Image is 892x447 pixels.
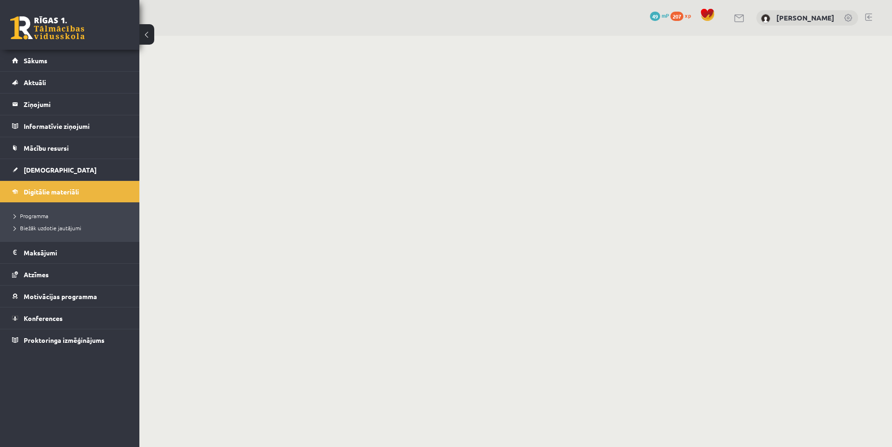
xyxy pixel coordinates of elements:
a: Informatīvie ziņojumi [12,115,128,137]
span: 207 [670,12,683,21]
img: Daira Medne [761,14,770,23]
span: Proktoringa izmēģinājums [24,336,105,344]
legend: Informatīvie ziņojumi [24,115,128,137]
span: Sākums [24,56,47,65]
span: mP [662,12,669,19]
span: Aktuāli [24,78,46,87]
a: Mācību resursi [12,137,128,159]
a: Proktoringa izmēģinājums [12,329,128,351]
span: 49 [650,12,660,21]
a: Sākums [12,50,128,71]
a: Digitālie materiāli [12,181,128,202]
legend: Maksājumi [24,242,128,263]
a: Ziņojumi [12,93,128,115]
legend: Ziņojumi [24,93,128,115]
a: Aktuāli [12,72,128,93]
a: Maksājumi [12,242,128,263]
a: Programma [14,212,130,220]
span: Motivācijas programma [24,292,97,300]
span: Mācību resursi [24,144,69,152]
a: Konferences [12,307,128,329]
span: Digitālie materiāli [24,187,79,196]
span: Konferences [24,314,63,322]
a: Motivācijas programma [12,286,128,307]
span: Atzīmes [24,270,49,279]
span: Programma [14,212,48,220]
span: Biežāk uzdotie jautājumi [14,224,81,232]
a: [DEMOGRAPHIC_DATA] [12,159,128,180]
a: Rīgas 1. Tālmācības vidusskola [10,16,85,40]
span: [DEMOGRAPHIC_DATA] [24,166,97,174]
a: Atzīmes [12,264,128,285]
a: Biežāk uzdotie jautājumi [14,224,130,232]
span: xp [685,12,691,19]
a: 49 mP [650,12,669,19]
a: [PERSON_NAME] [776,13,834,22]
a: 207 xp [670,12,695,19]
